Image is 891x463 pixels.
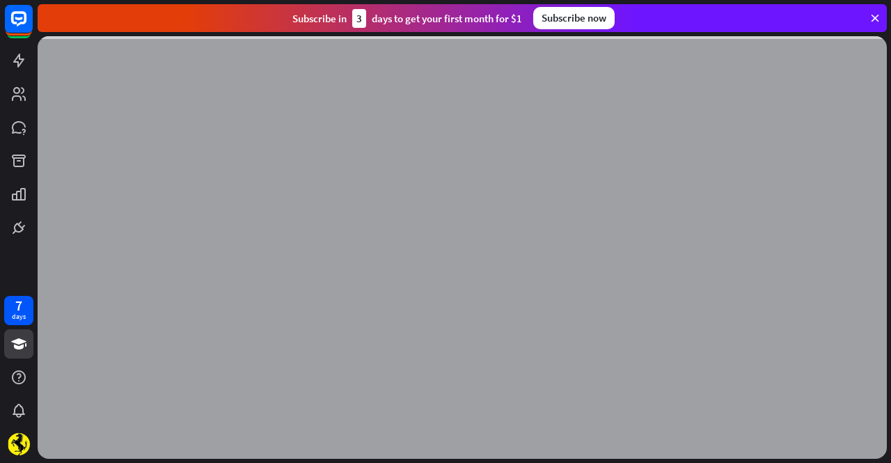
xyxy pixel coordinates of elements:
div: Subscribe in days to get your first month for $1 [292,9,522,28]
a: 7 days [4,296,33,325]
div: days [12,312,26,322]
div: Subscribe now [533,7,615,29]
div: 7 [15,299,22,312]
div: 3 [352,9,366,28]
